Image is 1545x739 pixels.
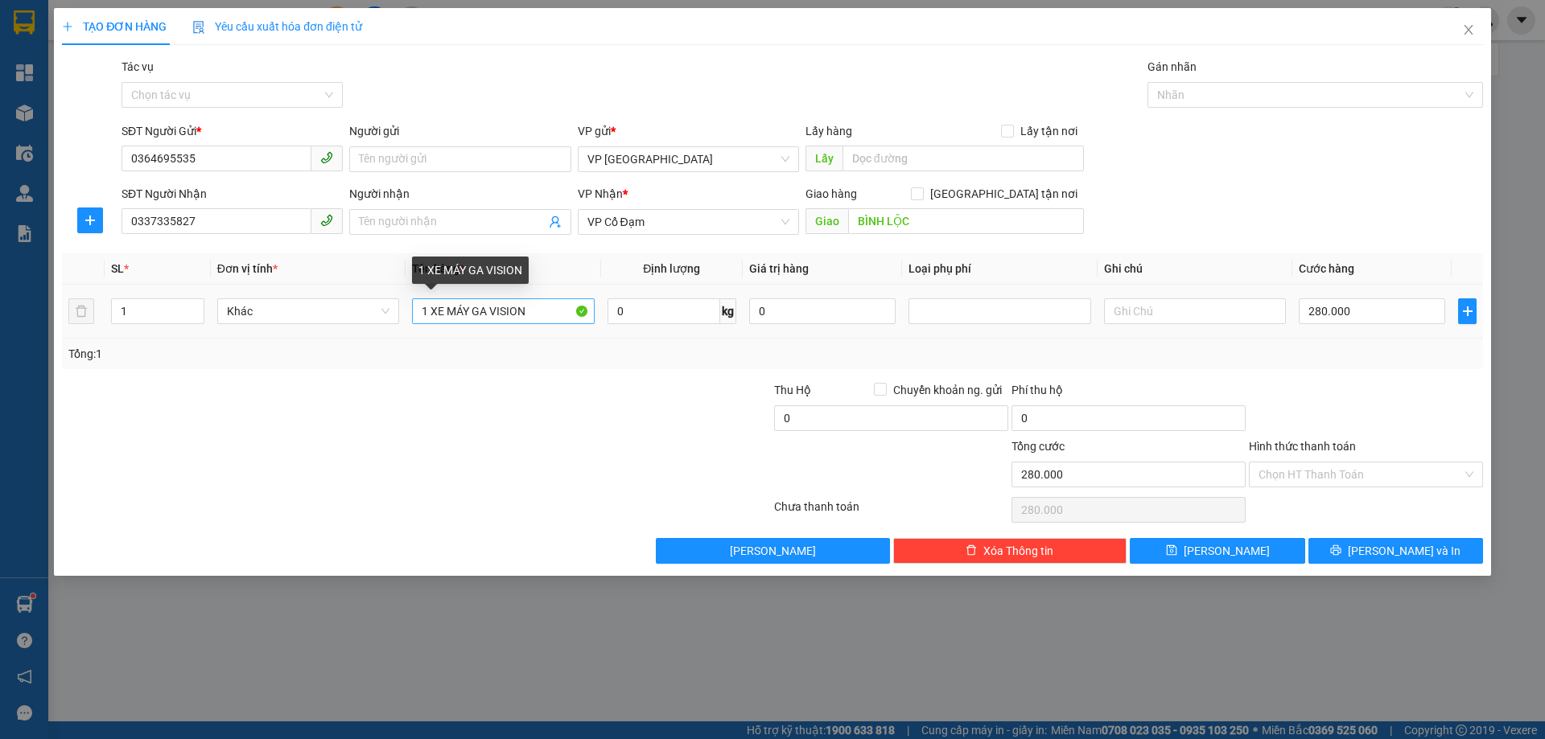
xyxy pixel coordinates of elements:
[320,151,333,164] span: phone
[122,60,154,73] label: Tác vụ
[192,21,205,34] img: icon
[192,20,362,33] span: Yêu cầu xuất hóa đơn điện tử
[983,542,1053,560] span: Xóa Thông tin
[587,210,789,234] span: VP Cổ Đạm
[111,262,124,275] span: SL
[805,187,857,200] span: Giao hàng
[1104,298,1286,324] input: Ghi Chú
[1011,381,1246,405] div: Phí thu hộ
[349,185,571,203] div: Người nhận
[924,185,1084,203] span: [GEOGRAPHIC_DATA] tận nơi
[186,311,204,323] span: Decrease Value
[20,117,240,170] b: GỬI : VP [GEOGRAPHIC_DATA]
[62,21,73,32] span: plus
[1458,298,1476,324] button: plus
[1014,122,1084,140] span: Lấy tận nơi
[150,39,673,60] li: Cổ Đạm, xã [GEOGRAPHIC_DATA], [GEOGRAPHIC_DATA]
[772,498,1010,526] div: Chưa thanh toán
[893,538,1127,564] button: deleteXóa Thông tin
[122,185,343,203] div: SĐT Người Nhận
[122,122,343,140] div: SĐT Người Gửi
[805,146,843,171] span: Lấy
[1011,440,1065,453] span: Tổng cước
[643,262,700,275] span: Định lượng
[217,262,278,275] span: Đơn vị tính
[1166,544,1177,557] span: save
[578,122,799,140] div: VP gửi
[1098,253,1292,285] th: Ghi chú
[412,298,594,324] input: VD: Bàn, Ghế
[805,208,848,234] span: Giao
[68,345,596,363] div: Tổng: 1
[191,313,200,322] span: down
[349,122,571,140] div: Người gửi
[848,208,1084,234] input: Dọc đường
[730,542,816,560] span: [PERSON_NAME]
[966,544,977,557] span: delete
[227,299,389,323] span: Khác
[805,125,852,138] span: Lấy hàng
[902,253,1097,285] th: Loại phụ phí
[1462,23,1475,36] span: close
[549,216,562,228] span: user-add
[1330,544,1341,557] span: printer
[720,298,736,324] span: kg
[578,187,623,200] span: VP Nhận
[843,146,1084,171] input: Dọc đường
[62,20,167,33] span: TẠO ĐƠN HÀNG
[1459,305,1475,318] span: plus
[77,207,103,233] button: plus
[749,298,896,324] input: 0
[1130,538,1304,564] button: save[PERSON_NAME]
[774,384,811,396] span: Thu Hộ
[412,257,529,284] div: 1 XE MÁY GA VISION
[656,538,890,564] button: [PERSON_NAME]
[1348,542,1461,560] span: [PERSON_NAME] và In
[887,381,1008,399] span: Chuyển khoản ng. gửi
[1308,538,1483,564] button: printer[PERSON_NAME] và In
[20,20,101,101] img: logo.jpg
[1249,440,1356,453] label: Hình thức thanh toán
[186,299,204,311] span: Increase Value
[587,147,789,171] span: VP Mỹ Đình
[1299,262,1354,275] span: Cước hàng
[1184,542,1270,560] span: [PERSON_NAME]
[749,262,809,275] span: Giá trị hàng
[191,302,200,311] span: up
[1147,60,1197,73] label: Gán nhãn
[68,298,94,324] button: delete
[320,214,333,227] span: phone
[78,214,102,227] span: plus
[1446,8,1491,53] button: Close
[150,60,673,80] li: Hotline: 1900252555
